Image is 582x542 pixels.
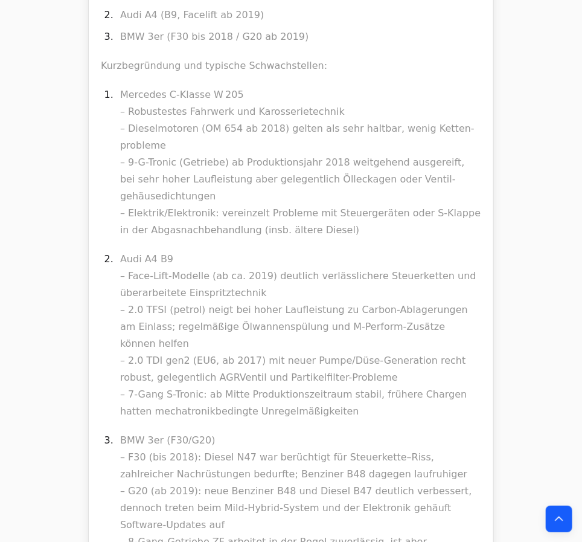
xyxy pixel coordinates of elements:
p: Mercedes C-Klasse W 205 – Robustestes Fahrwerk und Karosserie­technik – Diesel­motoren (OM 654 ab... [120,86,481,239]
p: Kurzbegründung und typische Schwachstellen: [101,57,481,74]
li: Audi A4 (B9, Facelift ab 2019) [117,7,481,24]
p: Audi A4 B9 – Face-Lift-Modelle (ab ca. 2019) deutlich verlässlichere Steuer­ketten und überarbeit... [120,251,481,420]
li: BMW 3er (F30 bis 2018 / G20 ab 2019) [117,28,481,45]
button: Back to top [546,506,572,532]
